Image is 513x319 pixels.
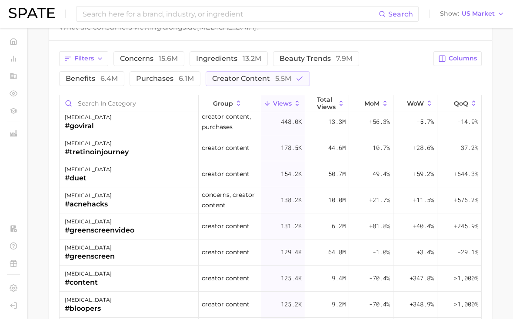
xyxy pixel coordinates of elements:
span: +348.9% [410,299,434,309]
span: -49.4% [369,169,390,179]
span: creator content, purchases [202,111,258,132]
span: 9.2m [332,299,346,309]
span: group [213,100,233,107]
div: [MEDICAL_DATA] [65,269,112,279]
span: creator content [212,75,291,82]
span: 6.1m [179,74,194,83]
span: Show [440,11,459,16]
button: Filters [59,51,108,66]
span: 13.3m [328,116,346,127]
button: MoM [349,95,393,112]
div: #greenscreenvideo [65,225,134,236]
span: 13.2m [243,54,261,63]
span: WoW [407,100,424,107]
span: 15.6m [159,54,178,63]
span: creator content [202,169,250,179]
a: Log out. Currently logged in with e-mail lhighfill@hunterpr.com. [7,299,20,312]
span: concerns, creator content [202,189,258,210]
span: +245.9% [454,221,478,231]
span: US Market [462,11,495,16]
button: [MEDICAL_DATA]#tretinoinjourneycreator content178.5k44.6m-10.7%+28.6%-37.2% [60,135,481,161]
div: [MEDICAL_DATA] [65,295,112,305]
span: 6.2m [332,221,346,231]
span: +576.2% [454,195,478,205]
span: -29.1% [457,247,478,257]
div: [MEDICAL_DATA] [65,138,129,149]
span: -37.2% [457,143,478,153]
button: QoQ [437,95,481,112]
span: Filters [74,55,94,62]
span: -14.9% [457,116,478,127]
span: +11.5% [413,195,434,205]
span: +40.4% [413,221,434,231]
input: Search in category [60,95,198,112]
div: [MEDICAL_DATA] [65,164,112,175]
span: 131.2k [281,221,302,231]
span: concerns [120,55,178,62]
span: 5.5m [275,74,291,83]
span: 125.4k [281,273,302,283]
span: 448.0k [281,116,302,127]
button: Total Views [305,95,349,112]
img: SPATE [9,8,55,18]
span: 138.2k [281,195,302,205]
span: creator content [202,143,250,153]
button: [MEDICAL_DATA]#goviralcreator content, purchases448.0k13.3m+56.3%-5.7%-14.9% [60,109,481,135]
span: +347.8% [410,273,434,283]
span: ingredients [196,55,261,62]
button: group [199,95,261,112]
span: Search [388,10,413,18]
div: #greenscreen [65,251,115,262]
span: 44.6m [328,143,346,153]
span: 125.2k [281,299,302,309]
div: #duet [65,173,112,183]
span: +3.4% [416,247,434,257]
span: purchases [136,75,194,82]
span: Total Views [317,96,336,110]
span: 9.4m [332,273,346,283]
span: -1.0% [373,247,390,257]
span: 6.4m [100,74,118,83]
span: 10.0m [328,195,346,205]
div: #content [65,277,112,288]
span: beauty trends [280,55,353,62]
div: [MEDICAL_DATA] [65,216,134,227]
input: Search here for a brand, industry, or ingredient [82,7,379,21]
span: creator content [202,273,250,283]
button: [MEDICAL_DATA]#duetcreator content154.2k50.7m-49.4%+59.2%+644.3% [60,161,481,187]
span: +81.8% [369,221,390,231]
span: creator content [202,299,250,309]
span: benefits [66,75,118,82]
span: +21.7% [369,195,390,205]
span: creator content [202,221,250,231]
span: -5.7% [416,116,434,127]
button: [MEDICAL_DATA]#greenscreenvideocreator content131.2k6.2m+81.8%+40.4%+245.9% [60,213,481,239]
div: [MEDICAL_DATA] [65,112,112,123]
span: 7.9m [336,54,353,63]
span: 178.5k [281,143,302,153]
span: +28.6% [413,143,434,153]
span: creator content [202,247,250,257]
div: #tretinoinjourney [65,147,129,157]
span: +644.3% [454,169,478,179]
span: 154.2k [281,169,302,179]
button: Views [261,95,305,112]
div: #goviral [65,121,112,131]
div: #bloopers [65,303,112,314]
span: 64.8m [328,247,346,257]
span: QoQ [454,100,468,107]
span: -70.4% [369,299,390,309]
button: Columns [433,51,482,66]
div: [MEDICAL_DATA] [65,243,115,253]
span: +56.3% [369,116,390,127]
button: ShowUS Market [438,8,506,20]
span: Columns [449,55,477,62]
span: MoM [364,100,380,107]
button: [MEDICAL_DATA]#greenscreencreator content129.4k64.8m-1.0%+3.4%-29.1% [60,239,481,266]
span: >1,000% [454,274,478,282]
span: +59.2% [413,169,434,179]
span: 129.4k [281,247,302,257]
span: 50.7m [328,169,346,179]
button: [MEDICAL_DATA]#acnehacksconcerns, creator content138.2k10.0m+21.7%+11.5%+576.2% [60,187,481,213]
div: #acnehacks [65,199,112,209]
